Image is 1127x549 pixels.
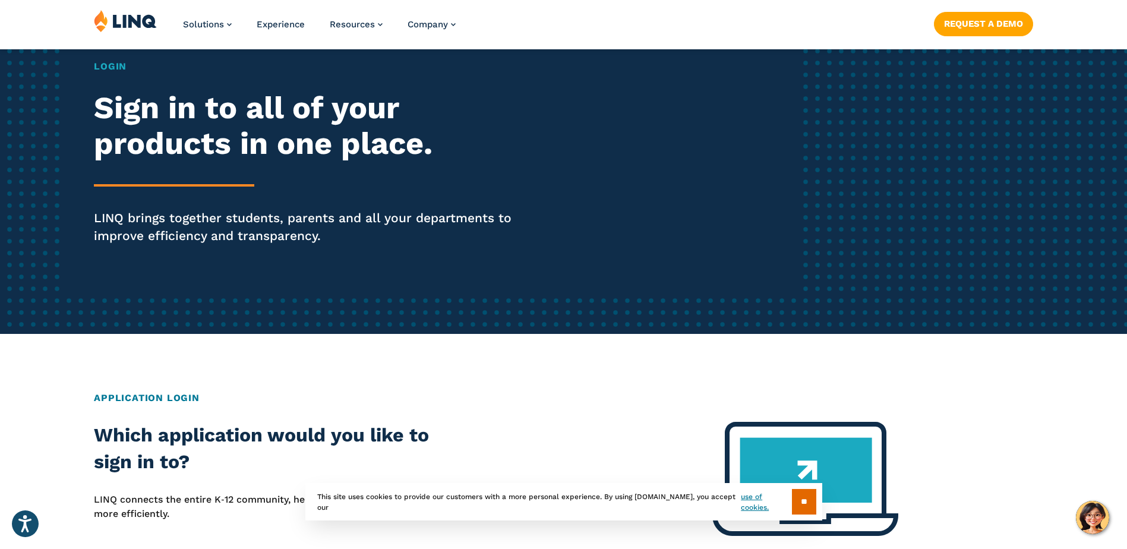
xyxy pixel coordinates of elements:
p: LINQ brings together students, parents and all your departments to improve efficiency and transpa... [94,209,528,245]
a: Request a Demo [934,12,1033,36]
p: LINQ connects the entire K‑12 community, helping your district to work far more efficiently. [94,493,469,522]
a: Experience [257,19,305,30]
a: Solutions [183,19,232,30]
span: Resources [330,19,375,30]
h2: Which application would you like to sign in to? [94,422,469,476]
img: LINQ | K‑12 Software [94,10,157,32]
button: Hello, have a question? Let’s chat. [1076,501,1109,534]
span: Company [408,19,448,30]
div: This site uses cookies to provide our customers with a more personal experience. By using [DOMAIN... [305,483,822,520]
nav: Button Navigation [934,10,1033,36]
span: Solutions [183,19,224,30]
a: use of cookies. [741,491,791,513]
nav: Primary Navigation [183,10,456,49]
a: Resources [330,19,383,30]
h2: Sign in to all of your products in one place. [94,90,528,162]
a: Company [408,19,456,30]
h1: Login [94,59,528,74]
h2: Application Login [94,391,1033,405]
